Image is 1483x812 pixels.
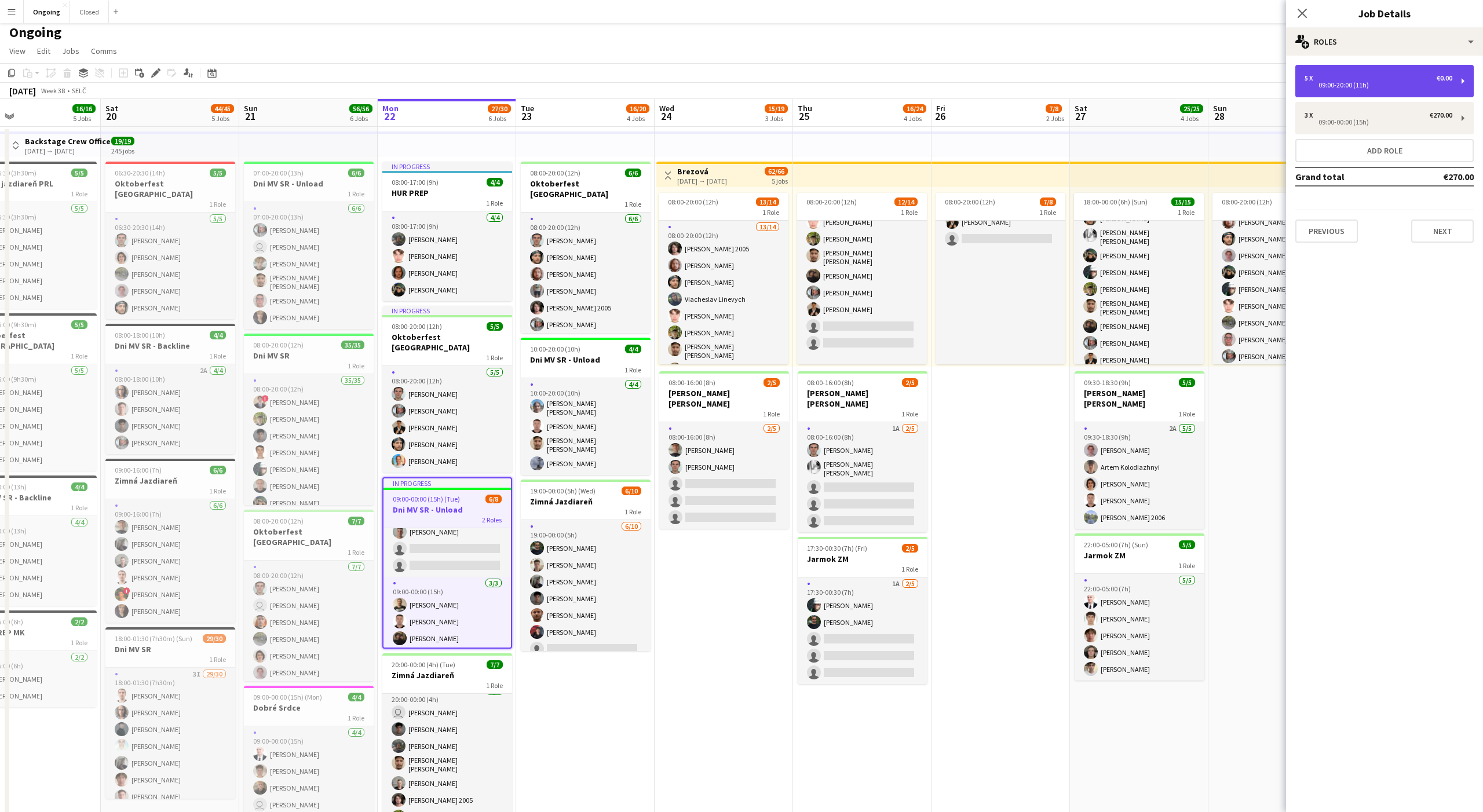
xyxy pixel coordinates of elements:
span: 1 Role [901,409,918,418]
span: 18:00-00:00 (6h) (Sun) [1083,197,1148,206]
span: 4/4 [71,482,87,491]
div: 08:00-20:00 (12h)12/141 Role[PERSON_NAME][PERSON_NAME][PERSON_NAME][PERSON_NAME] [PERSON_NAME][PE... [797,193,927,364]
div: Roles [1286,28,1483,56]
div: 2 Jobs [1046,114,1064,123]
span: 6/8 [485,495,502,503]
span: 5/5 [487,322,503,331]
span: 1 Role [348,548,364,557]
app-job-card: 08:00-20:00 (12h)13/141 Role13/1408:00-20:00 (12h)[PERSON_NAME] 2005[PERSON_NAME][PERSON_NAME]Via... [659,193,788,364]
span: 20:00-00:00 (4h) (Tue) [392,660,455,669]
td: €270.00 [1405,167,1474,186]
a: Jobs [57,43,84,58]
span: 08:00-20:00 (12h) [253,341,304,349]
app-card-role: 13/1408:00-20:00 (12h)[PERSON_NAME] 2005[PERSON_NAME][PERSON_NAME]Viacheslav Linevych[PERSON_NAME... [659,221,788,495]
span: 1 Role [486,199,503,207]
h3: Dni MV SR [105,644,235,654]
app-card-role: [PERSON_NAME] [PERSON_NAME][PERSON_NAME][PERSON_NAME][PERSON_NAME][PERSON_NAME][PERSON_NAME][PERS... [1212,90,1342,368]
div: 09:00-20:00 (11h) [1305,82,1452,88]
span: 1 Role [624,200,641,209]
span: 08:00-20:00 (12h) [945,197,995,206]
span: 2/5 [764,378,780,387]
span: 56/56 [349,104,372,113]
app-card-role: 1A2/517:30-00:30 (7h)[PERSON_NAME][PERSON_NAME] [798,577,927,684]
div: 4 Jobs [904,114,926,123]
span: 19/19 [111,137,134,145]
span: 5/5 [71,169,87,177]
h3: Backstage Crew Office [25,136,111,147]
h3: Jarmok ZM [1075,550,1204,561]
app-job-card: 08:00-18:00 (10h)4/4Dni MV SR - Backline1 Role2A4/408:00-18:00 (10h)[PERSON_NAME][PERSON_NAME][PE... [105,324,235,454]
span: 1 Role [763,409,780,418]
span: 7/8 [1046,104,1062,113]
span: 35/35 [341,341,364,349]
span: 08:00-20:00 (12h) [1222,197,1272,206]
button: Next [1411,220,1474,243]
span: 15/15 [1171,197,1195,206]
h3: Job Details [1286,6,1483,21]
app-job-card: 08:00-20:00 (12h)35/35Dni MV SR1 Role35/3508:00-20:00 (12h)![PERSON_NAME][PERSON_NAME][PERSON_NAM... [244,334,374,505]
app-job-card: 08:00-20:00 (12h)6/6Oktoberfest [GEOGRAPHIC_DATA]1 Role6/608:00-20:00 (12h)[PERSON_NAME][PERSON_N... [521,162,651,333]
span: 27 [1073,109,1087,123]
span: 1 Role [486,353,503,362]
span: 1 Role [1178,561,1195,570]
span: 6/6 [210,466,226,474]
span: 08:00-20:00 (12h) [530,169,580,177]
div: 6 Jobs [488,114,510,123]
span: 22 [381,109,399,123]
button: Add role [1295,139,1474,162]
span: 1 Role [71,503,87,512]
span: Edit [37,46,50,56]
span: 4/4 [348,693,364,701]
app-job-card: 07:00-20:00 (13h)6/6Dni MV SR - Unload1 Role6/607:00-20:00 (13h)[PERSON_NAME] [PERSON_NAME][PERSO... [244,162,374,329]
span: 1 Role [209,655,226,664]
span: 7/8 [1040,197,1056,206]
app-card-role: 6/1019:00-00:00 (5h)[PERSON_NAME][PERSON_NAME][PERSON_NAME][PERSON_NAME][PERSON_NAME][PERSON_NAME] [521,520,651,711]
h3: Zimná Jazdiareň [105,476,235,486]
app-job-card: 08:00-16:00 (8h)2/5[PERSON_NAME] [PERSON_NAME]1 Role2/508:00-16:00 (8h)[PERSON_NAME][PERSON_NAME] [659,371,789,529]
span: 1 Role [209,200,226,209]
span: 29/30 [203,634,226,643]
span: 26 [934,109,945,123]
div: [DATE] → [DATE] [25,147,111,155]
h3: [PERSON_NAME] [PERSON_NAME] [798,388,927,409]
span: 10:00-20:00 (10h) [530,345,580,353]
app-card-role: 2/508:00-16:00 (8h)[PERSON_NAME][PERSON_NAME] [659,422,789,529]
span: 1 Role [901,565,918,573]
span: 1 Role [348,361,364,370]
app-card-role: 2A5/509:30-18:30 (9h)[PERSON_NAME]Artem Kolodiazhnyi[PERSON_NAME][PERSON_NAME][PERSON_NAME] 2006 [1075,422,1204,529]
span: 1 Role [1178,208,1195,217]
div: [DATE] [9,85,36,97]
div: In progress [383,478,511,488]
span: 6/6 [348,169,364,177]
span: 5/5 [71,320,87,329]
app-job-card: 08:00-16:00 (8h)2/5[PERSON_NAME] [PERSON_NAME]1 Role1A2/508:00-16:00 (8h)[PERSON_NAME][PERSON_NAM... [798,371,927,532]
span: 4/4 [625,345,641,353]
app-job-card: 18:00-01:30 (7h30m) (Sun)29/30Dni MV SR1 Role3I29/3018:00-01:30 (7h30m)[PERSON_NAME][PERSON_NAME]... [105,627,235,799]
span: Mon [382,103,399,114]
span: 16/16 [72,104,96,113]
span: 6/10 [622,487,641,495]
app-card-role: 1A2/508:00-16:00 (8h)[PERSON_NAME][PERSON_NAME] [PERSON_NAME] [798,422,927,532]
span: Tue [521,103,534,114]
a: View [5,43,30,58]
div: In progress08:00-20:00 (12h)5/5Oktoberfest [GEOGRAPHIC_DATA]1 Role5/508:00-20:00 (12h)[PERSON_NAM... [382,306,512,473]
span: 1 Role [1039,208,1056,217]
span: 2/5 [902,378,918,387]
app-job-card: 17:30-00:30 (7h) (Fri)2/5Jarmok ZM1 Role1A2/517:30-00:30 (7h)[PERSON_NAME][PERSON_NAME] [798,537,927,684]
span: 1 Role [209,487,226,495]
span: 24 [658,109,674,123]
h3: Oktoberfest [GEOGRAPHIC_DATA] [521,178,651,199]
span: 1 Role [348,714,364,722]
div: 3 Jobs [765,114,787,123]
span: 2 Roles [482,515,502,524]
a: Comms [86,43,122,58]
h3: Dni MV SR - Unload [521,354,651,365]
app-card-role: 4/408:00-17:00 (9h)[PERSON_NAME][PERSON_NAME][PERSON_NAME][PERSON_NAME] [382,211,512,301]
span: 09:00-16:00 (7h) [115,466,162,474]
app-card-role: [PERSON_NAME][PERSON_NAME] [936,90,1065,364]
span: 19:00-00:00 (5h) (Wed) [530,487,596,495]
span: 12/14 [894,197,918,206]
